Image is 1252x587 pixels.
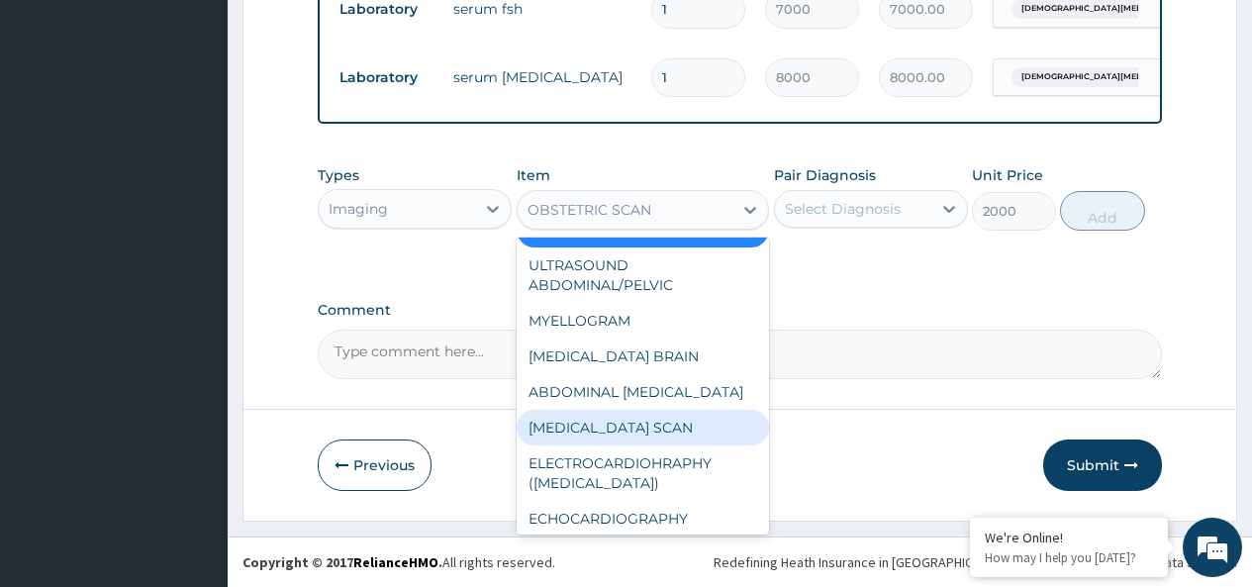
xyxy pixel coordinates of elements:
a: RelianceHMO [353,553,438,571]
p: How may I help you today? [985,549,1153,566]
span: [DEMOGRAPHIC_DATA][MEDICAL_DATA] [1011,67,1204,87]
div: [MEDICAL_DATA] BRAIN [517,339,770,374]
button: Add [1060,191,1144,231]
div: Chat with us now [103,111,333,137]
label: Item [517,165,550,185]
div: Imaging [329,199,388,219]
div: OBSTETRIC SCAN [528,200,651,220]
label: Pair Diagnosis [774,165,876,185]
footer: All rights reserved. [228,537,1252,587]
div: ABDOMINAL [MEDICAL_DATA] [517,374,770,410]
div: ELECTROCARDIOHRAPHY ([MEDICAL_DATA]) [517,445,770,501]
span: We're online! [115,170,273,370]
img: d_794563401_company_1708531726252_794563401 [37,99,80,148]
label: Unit Price [972,165,1043,185]
div: MYELLOGRAM [517,303,770,339]
div: Redefining Heath Insurance in [GEOGRAPHIC_DATA] using Telemedicine and Data Science! [714,552,1237,572]
div: [MEDICAL_DATA] SCAN [517,410,770,445]
td: serum [MEDICAL_DATA] [443,57,641,97]
strong: Copyright © 2017 . [242,553,442,571]
div: ULTRASOUND ABDOMINAL/PELVIC [517,247,770,303]
div: We're Online! [985,529,1153,546]
label: Types [318,167,359,184]
div: Select Diagnosis [785,199,901,219]
div: ECHOCARDIOGRAPHY [517,501,770,537]
button: Previous [318,440,432,491]
div: Minimize live chat window [325,10,372,57]
td: Laboratory [330,59,443,96]
button: Submit [1043,440,1162,491]
textarea: Type your message and hit 'Enter' [10,383,377,452]
label: Comment [318,302,1162,319]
